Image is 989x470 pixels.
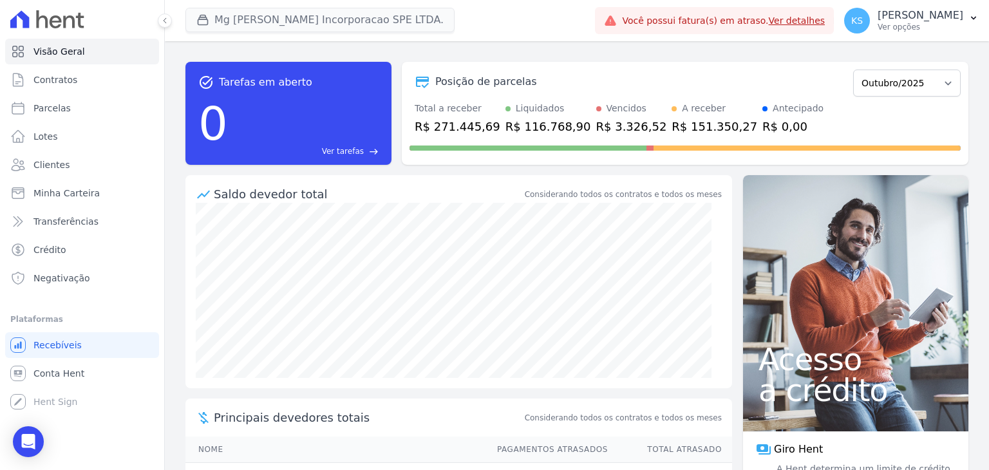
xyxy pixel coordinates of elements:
p: Ver opções [878,22,963,32]
th: Nome [185,437,485,463]
span: Visão Geral [33,45,85,58]
span: Giro Hent [774,442,823,457]
a: Crédito [5,237,159,263]
div: R$ 116.768,90 [505,118,591,135]
div: Saldo devedor total [214,185,522,203]
a: Minha Carteira [5,180,159,206]
a: Contratos [5,67,159,93]
span: task_alt [198,75,214,90]
span: KS [851,16,863,25]
div: A receber [682,102,726,115]
span: a crédito [758,375,953,406]
span: Negativação [33,272,90,285]
span: Minha Carteira [33,187,100,200]
a: Transferências [5,209,159,234]
button: Mg [PERSON_NAME] Incorporacao SPE LTDA. [185,8,455,32]
div: R$ 3.326,52 [596,118,667,135]
span: Principais devedores totais [214,409,522,426]
div: 0 [198,90,228,157]
span: Clientes [33,158,70,171]
span: Considerando todos os contratos e todos os meses [525,412,722,424]
span: Crédito [33,243,66,256]
span: Tarefas em aberto [219,75,312,90]
div: R$ 271.445,69 [415,118,500,135]
span: east [369,147,379,156]
span: Conta Hent [33,367,84,380]
span: Contratos [33,73,77,86]
th: Total Atrasado [608,437,732,463]
span: Recebíveis [33,339,82,352]
a: Visão Geral [5,39,159,64]
p: [PERSON_NAME] [878,9,963,22]
a: Ver tarefas east [233,146,379,157]
th: Pagamentos Atrasados [485,437,608,463]
div: R$ 0,00 [762,118,824,135]
span: Ver tarefas [322,146,364,157]
a: Parcelas [5,95,159,121]
span: Lotes [33,130,58,143]
div: Open Intercom Messenger [13,426,44,457]
a: Conta Hent [5,361,159,386]
span: Você possui fatura(s) em atraso. [622,14,825,28]
div: Considerando todos os contratos e todos os meses [525,189,722,200]
div: Plataformas [10,312,154,327]
div: R$ 151.350,27 [672,118,757,135]
div: Total a receber [415,102,500,115]
span: Transferências [33,215,99,228]
button: KS [PERSON_NAME] Ver opções [834,3,989,39]
a: Recebíveis [5,332,159,358]
div: Liquidados [516,102,565,115]
div: Posição de parcelas [435,74,537,89]
a: Lotes [5,124,159,149]
span: Parcelas [33,102,71,115]
div: Vencidos [607,102,646,115]
a: Clientes [5,152,159,178]
a: Ver detalhes [769,15,825,26]
span: Acesso [758,344,953,375]
div: Antecipado [773,102,824,115]
a: Negativação [5,265,159,291]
